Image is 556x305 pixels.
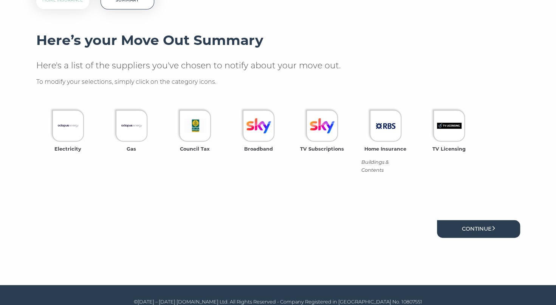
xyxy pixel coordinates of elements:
strong: Home Insurance [364,146,406,152]
img: Glasgow City Council [183,114,208,138]
em: Buildings & Contents [361,159,389,173]
img: Tv Licensing [437,114,462,138]
img: RBS [373,114,398,138]
h3: Here’s your Move Out Summary [36,32,520,49]
img: Sky [310,114,335,138]
p: To modify your selections, simply click on the category icons. [36,77,520,87]
p: Here's a list of the suppliers you've chosen to notify about your move out. [36,60,520,71]
strong: TV Licensing [432,146,466,152]
strong: Gas [127,146,136,152]
a: Continue [437,220,520,238]
strong: Electricity [54,146,81,152]
strong: TV Subscriptions [300,146,344,152]
img: Octopus Energy [119,114,144,138]
strong: Council Tax [180,146,210,152]
img: Sky [246,114,271,138]
img: Octopus Energy [56,114,81,138]
strong: Broadband [244,146,273,152]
